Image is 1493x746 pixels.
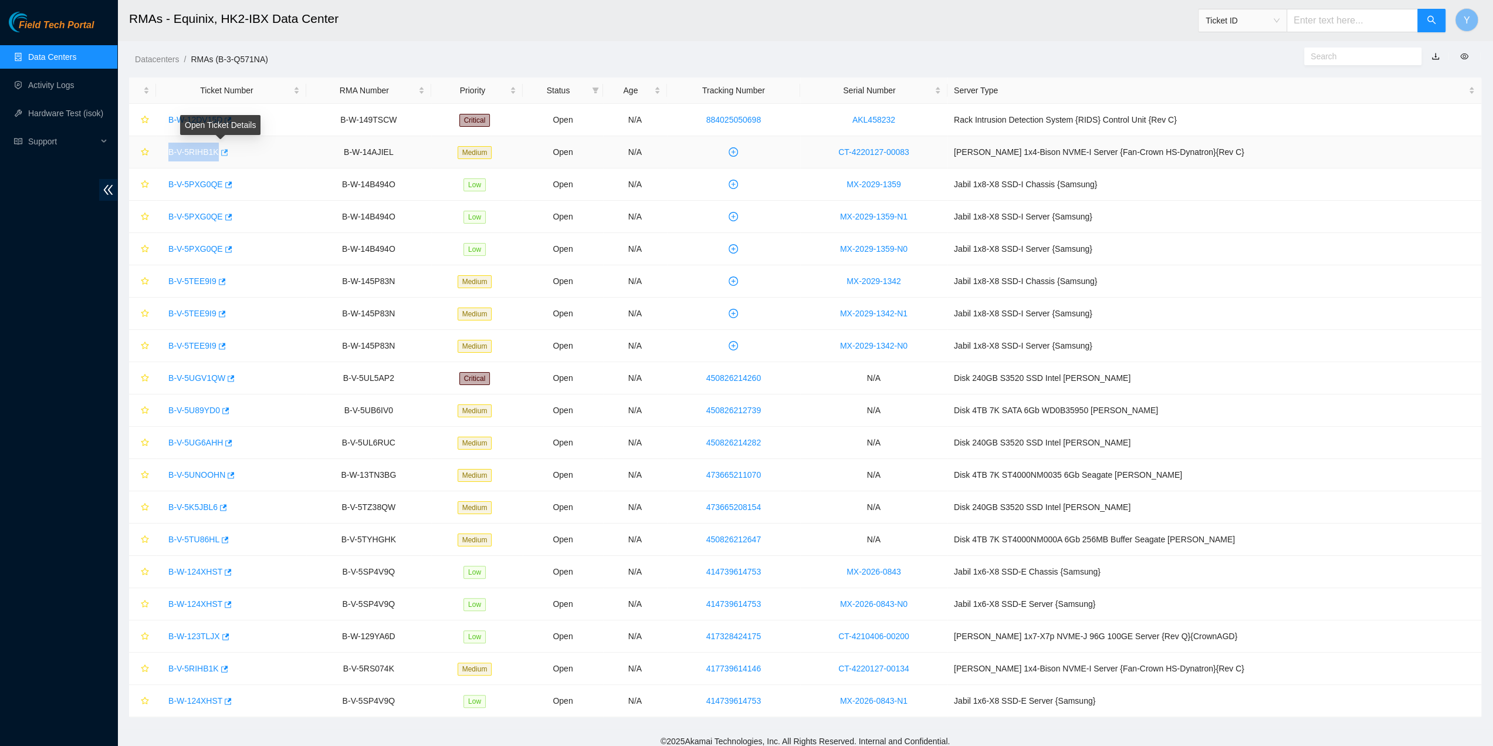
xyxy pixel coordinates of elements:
[141,342,149,351] span: star
[523,653,603,685] td: Open
[306,330,431,362] td: B-W-145P83N
[136,272,150,291] button: star
[523,685,603,717] td: Open
[725,212,742,221] span: plus-circle
[947,201,1481,233] td: Jabil 1x8-X8 SSD-I Server {Samsung}
[840,309,908,318] a: MX-2029-1342-N1
[141,471,149,480] span: star
[141,245,149,254] span: star
[947,136,1481,168] td: [PERSON_NAME] 1x4-Bison NVME-I Server {Fan-Crown HS-Dynatron}{Rev C}
[9,12,59,32] img: Akamai Technologies
[136,433,150,452] button: star
[136,401,150,420] button: star
[168,632,220,641] a: B-W-123TLJX
[947,588,1481,620] td: Jabil 1x6-X8 SSD-E Server {Samsung}
[141,632,149,642] span: star
[1431,52,1440,61] a: download
[1460,52,1468,60] span: eye
[458,437,492,450] span: Medium
[725,309,742,318] span: plus-circle
[14,137,22,146] span: read
[706,567,761,576] a: 414739614753
[306,588,431,620] td: B-V-5SP4V9Q
[840,341,908,350] a: MX-2029-1342-N0
[603,201,667,233] td: N/A
[603,588,667,620] td: N/A
[947,168,1481,201] td: Jabil 1x8-X8 SSD-I Chassis {Samsung}
[523,620,603,653] td: Open
[603,459,667,491] td: N/A
[184,55,186,64] span: /
[706,535,761,544] a: 450826212647
[136,627,150,646] button: star
[523,524,603,556] td: Open
[947,265,1481,298] td: Jabil 1x8-X8 SSD-I Chassis {Samsung}
[136,143,150,161] button: star
[463,243,486,256] span: Low
[168,180,223,189] a: B-V-5PXG0QE
[136,498,150,517] button: star
[306,459,431,491] td: B-W-13TN3BG
[136,369,150,387] button: star
[800,524,947,556] td: N/A
[523,168,603,201] td: Open
[306,620,431,653] td: B-W-129YA6D
[840,696,908,706] a: MX-2026-0843-N1
[947,298,1481,330] td: Jabil 1x8-X8 SSD-I Server {Samsung}
[28,130,97,153] span: Support
[1464,13,1470,28] span: Y
[523,265,603,298] td: Open
[141,568,149,577] span: star
[800,362,947,394] td: N/A
[800,394,947,427] td: N/A
[168,664,219,673] a: B-V-5RIHB1K
[306,556,431,588] td: B-V-5SP4V9Q
[847,180,901,189] a: MX-2029-1359
[523,427,603,459] td: Open
[168,373,225,383] a: B-V-5UGV1QW
[725,341,742,350] span: plus-circle
[706,115,761,124] a: 884025050698
[141,180,149,190] span: star
[603,653,667,685] td: N/A
[141,600,149,609] span: star
[838,147,909,157] a: CT-4220127-00083
[306,653,431,685] td: B-V-5RS074K
[99,179,117,201] span: double-left
[725,180,742,189] span: plus-circle
[168,341,216,350] a: B-V-5TEE9I9
[603,362,667,394] td: N/A
[523,104,603,136] td: Open
[141,503,149,512] span: star
[1455,8,1478,32] button: Y
[603,265,667,298] td: N/A
[947,394,1481,427] td: Disk 4TB 7K SATA 6Gb WD0B35950 [PERSON_NAME]
[136,691,150,710] button: star
[838,664,909,673] a: CT-4220127-00134
[800,427,947,459] td: N/A
[847,567,901,576] a: MX-2026-0843
[168,438,223,447] a: B-V-5UG6AHH
[168,406,220,415] a: B-V-5U89YD0
[135,55,179,64] a: Datacenters
[603,685,667,717] td: N/A
[306,233,431,265] td: B-W-14B494O
[706,599,761,609] a: 414739614753
[724,336,743,355] button: plus-circle
[724,143,743,161] button: plus-circle
[523,588,603,620] td: Open
[838,632,909,641] a: CT-4210406-00200
[180,115,260,135] div: Open Ticket Details
[603,233,667,265] td: N/A
[458,663,492,676] span: Medium
[947,491,1481,524] td: Disk 240GB S3520 SSD Intel [PERSON_NAME]
[523,233,603,265] td: Open
[136,562,150,581] button: star
[840,244,908,254] a: MX-2029-1359-N0
[136,336,150,355] button: star
[603,556,667,588] td: N/A
[458,501,492,514] span: Medium
[458,404,492,417] span: Medium
[667,77,800,104] th: Tracking Number
[463,178,486,191] span: Low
